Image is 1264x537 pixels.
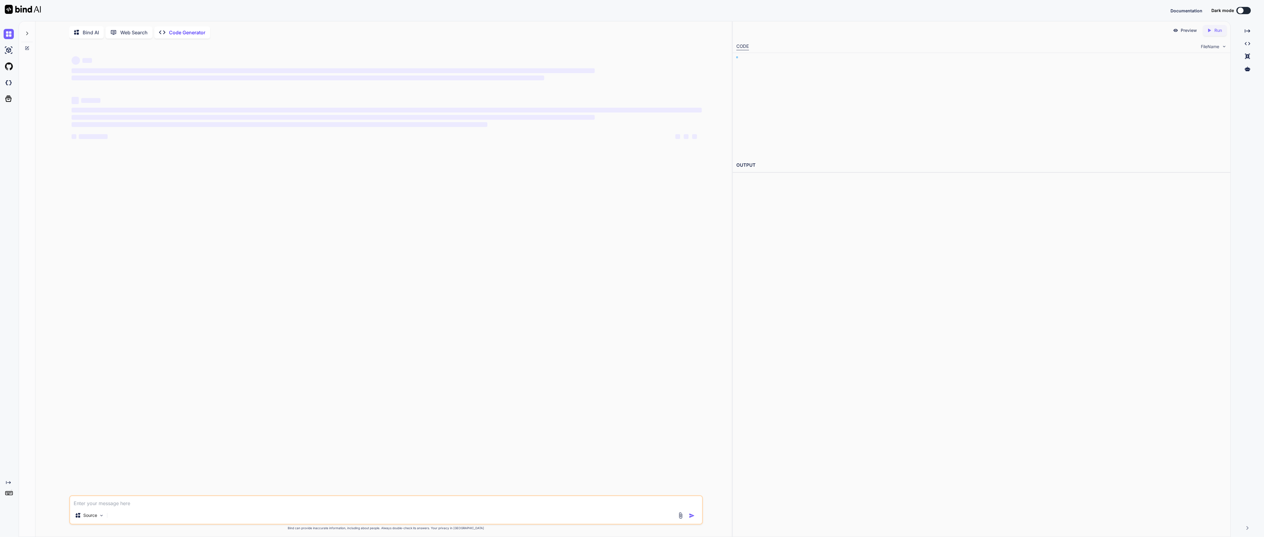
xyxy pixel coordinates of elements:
[1170,8,1202,13] span: Documentation
[5,5,41,14] img: Bind AI
[72,134,76,139] span: ‌
[72,108,702,113] span: ‌
[677,512,684,519] img: attachment
[689,513,695,519] img: icon
[684,134,689,139] span: ‌
[72,115,595,120] span: ‌
[1222,44,1227,49] img: chevron down
[99,513,104,518] img: Pick Models
[4,78,14,88] img: darkCloudIdeIcon
[120,29,148,36] p: Web Search
[1170,8,1202,14] button: Documentation
[79,134,108,139] span: ‌
[82,58,92,63] span: ‌
[72,76,544,80] span: ‌
[69,526,703,530] p: Bind can provide inaccurate information, including about people. Always double-check its answers....
[4,61,14,72] img: githubLight
[169,29,205,36] p: Code Generator
[4,29,14,39] img: chat
[83,29,99,36] p: Bind AI
[1214,27,1222,33] p: Run
[675,134,680,139] span: ‌
[736,43,749,50] div: CODE
[81,98,100,103] span: ‌
[692,134,697,139] span: ‌
[83,512,97,518] p: Source
[72,68,595,73] span: ‌
[733,158,1230,172] h2: OUTPUT
[1201,44,1219,50] span: FileName
[72,97,79,104] span: ‌
[72,56,80,65] span: ‌
[1173,28,1178,33] img: preview
[1181,27,1197,33] p: Preview
[1211,8,1234,14] span: Dark mode
[72,122,487,127] span: ‌
[4,45,14,55] img: ai-studio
